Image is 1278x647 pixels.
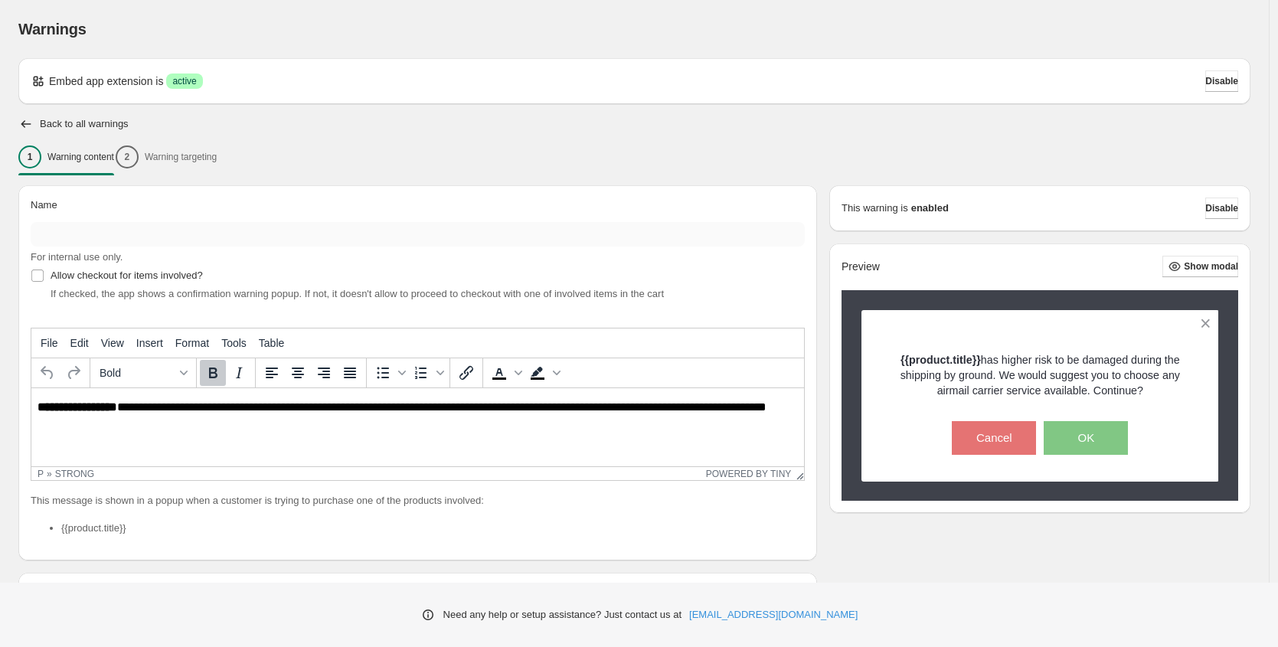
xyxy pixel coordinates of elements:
div: » [47,469,52,479]
a: Powered by Tiny [706,469,792,479]
button: Redo [60,360,87,386]
strong: enabled [911,201,949,216]
button: Formats [93,360,193,386]
span: Name [31,199,57,211]
div: Background color [525,360,563,386]
button: Insert/edit link [453,360,479,386]
span: Table [259,337,284,349]
h2: Preview [842,260,880,273]
p: has higher risk to be damaged during the shipping by ground. We would suggest you to choose any a... [888,352,1192,398]
div: Bullet list [370,360,408,386]
button: Show modal [1162,256,1238,277]
button: Justify [337,360,363,386]
span: Bold [100,367,175,379]
p: Embed app extension is [49,74,163,89]
div: 1 [18,145,41,168]
button: Disable [1205,198,1238,219]
div: Resize [791,467,804,480]
div: p [38,469,44,479]
span: View [101,337,124,349]
div: strong [55,469,94,479]
button: Align left [259,360,285,386]
span: Insert [136,337,163,349]
li: {{product.title}} [61,521,805,536]
button: Cancel [952,421,1036,455]
button: Italic [226,360,252,386]
button: Align center [285,360,311,386]
button: 1Warning content [18,141,114,173]
div: Numbered list [408,360,446,386]
span: If checked, the app shows a confirmation warning popup. If not, it doesn't allow to proceed to ch... [51,288,664,299]
button: Disable [1205,70,1238,92]
h2: Back to all warnings [40,118,129,130]
p: This warning is [842,201,908,216]
p: Warning content [47,151,114,163]
span: File [41,337,58,349]
p: This message is shown in a popup when a customer is trying to purchase one of the products involved: [31,493,805,508]
div: Text color [486,360,525,386]
a: [EMAIL_ADDRESS][DOMAIN_NAME] [689,607,858,622]
iframe: Rich Text Area [31,388,804,466]
span: Allow checkout for items involved? [51,270,203,281]
span: For internal use only. [31,251,123,263]
strong: {{product.title}} [900,354,981,366]
button: Undo [34,360,60,386]
span: Tools [221,337,247,349]
span: Edit [70,337,89,349]
span: active [172,75,196,87]
span: Warnings [18,21,87,38]
span: Show modal [1184,260,1238,273]
span: Disable [1205,202,1238,214]
span: Format [175,337,209,349]
button: Align right [311,360,337,386]
span: Disable [1205,75,1238,87]
button: Bold [200,360,226,386]
button: OK [1044,421,1128,455]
